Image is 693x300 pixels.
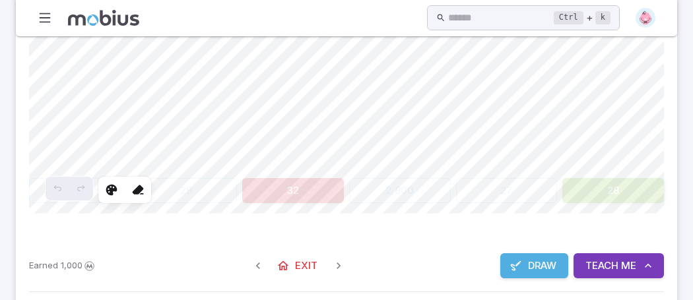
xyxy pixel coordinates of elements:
[29,259,96,272] p: Earn Mobius dollars to buy game boosters
[585,258,618,273] span: Teach
[61,259,82,272] span: 1,000
[295,258,317,273] span: Exit
[46,177,69,200] button: Undo
[636,8,655,28] img: hexagon.svg
[621,258,636,273] span: Me
[100,178,123,202] label: Tool Settings
[270,253,327,278] a: Exit
[595,11,610,24] kbd: k
[500,253,568,278] button: Draw
[126,178,150,202] label: Erase All
[69,177,93,200] button: Redo
[246,254,270,278] span: Previous Question
[327,254,350,278] span: Next Question
[554,11,583,24] kbd: Ctrl
[528,258,556,273] span: Draw
[554,10,610,26] div: +
[29,259,58,272] span: Earned
[574,253,664,278] button: TeachMe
